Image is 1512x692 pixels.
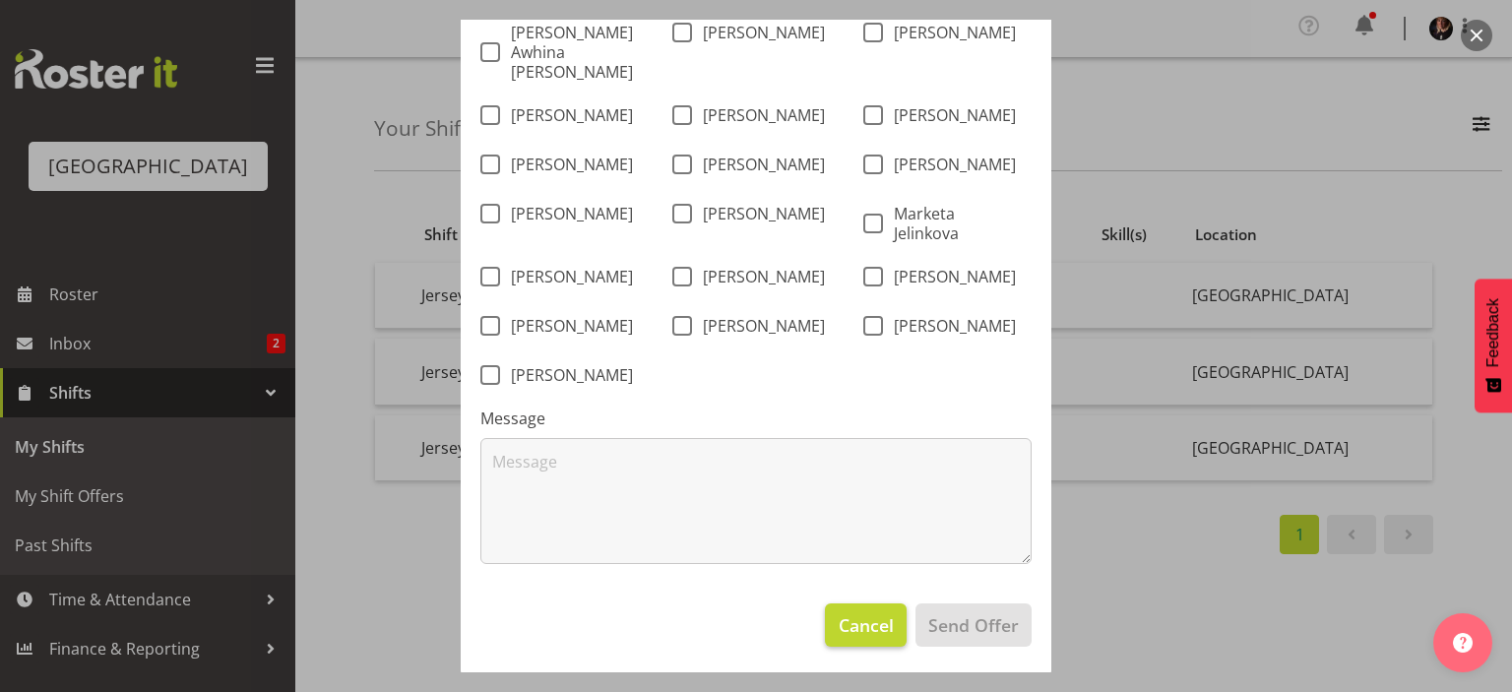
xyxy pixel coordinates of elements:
span: [PERSON_NAME] Awhina [PERSON_NAME] [500,23,641,82]
span: [PERSON_NAME] [692,155,825,174]
span: Send Offer [928,612,1019,638]
span: [PERSON_NAME] [883,155,1016,174]
span: [PERSON_NAME] [883,105,1016,125]
span: [PERSON_NAME] [883,23,1016,42]
span: [PERSON_NAME] [500,365,633,385]
span: [PERSON_NAME] [500,105,633,125]
span: [PERSON_NAME] [500,267,633,286]
span: [PERSON_NAME] [692,316,825,336]
button: Cancel [825,603,906,647]
span: Marketa Jelinkova [883,204,1024,243]
button: Feedback - Show survey [1475,279,1512,412]
span: Feedback [1484,298,1502,367]
span: [PERSON_NAME] [692,204,825,223]
label: Message [480,407,1032,430]
span: [PERSON_NAME] [692,23,825,42]
span: [PERSON_NAME] [692,267,825,286]
span: [PERSON_NAME] [692,105,825,125]
button: Send Offer [915,603,1032,647]
span: [PERSON_NAME] [883,267,1016,286]
span: [PERSON_NAME] [500,155,633,174]
span: [PERSON_NAME] [883,316,1016,336]
span: [PERSON_NAME] [500,204,633,223]
img: help-xxl-2.png [1453,633,1473,653]
span: [PERSON_NAME] [500,316,633,336]
span: Cancel [839,612,894,638]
